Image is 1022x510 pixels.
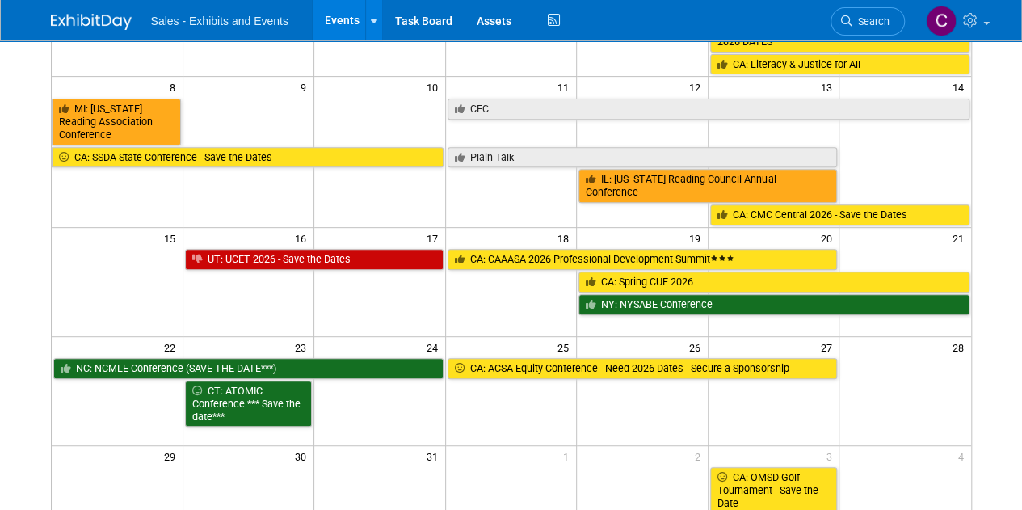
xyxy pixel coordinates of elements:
[448,99,969,120] a: CEC
[852,15,890,27] span: Search
[448,249,838,270] a: CA: CAAASA 2026 Professional Development Summit
[52,147,444,168] a: CA: SSDA State Conference - Save the Dates
[185,381,313,427] a: CT: ATOMIC Conference *** Save the date***
[168,77,183,97] span: 8
[448,358,838,379] a: CA: ACSA Equity Conference - Need 2026 Dates - Secure a Sponsorship
[578,272,969,293] a: CA: Spring CUE 2026
[926,6,957,36] img: Christine Lurz
[710,54,969,75] a: CA: Literacy & Justice for All
[824,446,839,466] span: 3
[425,228,445,248] span: 17
[448,147,838,168] a: Plain Talk
[162,228,183,248] span: 15
[688,228,708,248] span: 19
[51,14,132,30] img: ExhibitDay
[818,77,839,97] span: 13
[556,337,576,357] span: 25
[425,446,445,466] span: 31
[818,337,839,357] span: 27
[957,446,971,466] span: 4
[693,446,708,466] span: 2
[425,77,445,97] span: 10
[578,169,837,202] a: IL: [US_STATE] Reading Council Annual Conference
[162,337,183,357] span: 22
[951,77,971,97] span: 14
[425,337,445,357] span: 24
[162,446,183,466] span: 29
[688,337,708,357] span: 26
[556,77,576,97] span: 11
[556,228,576,248] span: 18
[951,337,971,357] span: 28
[561,446,576,466] span: 1
[293,446,313,466] span: 30
[688,77,708,97] span: 12
[299,77,313,97] span: 9
[185,249,444,270] a: UT: UCET 2026 - Save the Dates
[710,204,969,225] a: CA: CMC Central 2026 - Save the Dates
[951,228,971,248] span: 21
[293,337,313,357] span: 23
[151,15,288,27] span: Sales - Exhibits and Events
[818,228,839,248] span: 20
[293,228,313,248] span: 16
[52,99,181,145] a: MI: [US_STATE] Reading Association Conference
[578,294,969,315] a: NY: NYSABE Conference
[831,7,905,36] a: Search
[53,358,444,379] a: NC: NCMLE Conference (SAVE THE DATE***)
